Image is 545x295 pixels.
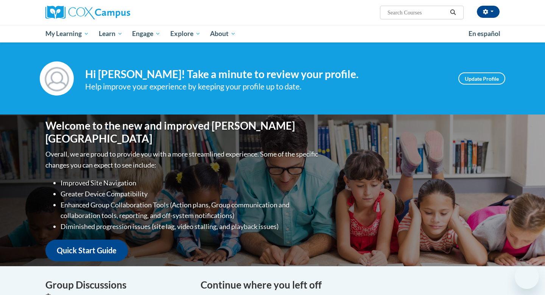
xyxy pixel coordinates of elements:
[132,29,160,38] span: Engage
[40,61,74,96] img: Profile Image
[99,29,123,38] span: Learn
[206,25,241,42] a: About
[45,119,320,145] h1: Welcome to the new and improved [PERSON_NAME][GEOGRAPHIC_DATA]
[170,29,201,38] span: Explore
[40,25,94,42] a: My Learning
[61,188,320,199] li: Greater Device Compatibility
[458,72,505,85] a: Update Profile
[464,26,505,42] a: En español
[45,240,128,261] a: Quick Start Guide
[61,199,320,221] li: Enhanced Group Collaboration Tools (Action plans, Group communication and collaboration tools, re...
[45,149,320,171] p: Overall, we are proud to provide you with a more streamlined experience. Some of the specific cha...
[85,68,447,81] h4: Hi [PERSON_NAME]! Take a minute to review your profile.
[210,29,236,38] span: About
[469,30,500,38] span: En español
[165,25,206,42] a: Explore
[85,80,447,93] div: Help improve your experience by keeping your profile up to date.
[61,177,320,188] li: Improved Site Navigation
[94,25,128,42] a: Learn
[447,8,459,17] button: Search
[201,278,500,292] h4: Continue where you left off
[61,221,320,232] li: Diminished progression issues (site lag, video stalling, and playback issues)
[387,8,447,17] input: Search Courses
[477,6,500,18] button: Account Settings
[34,25,511,42] div: Main menu
[515,265,539,289] iframe: Button to launch messaging window
[45,29,89,38] span: My Learning
[45,6,130,19] img: Cox Campus
[127,25,165,42] a: Engage
[45,6,189,19] a: Cox Campus
[45,278,189,292] h4: Group Discussions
